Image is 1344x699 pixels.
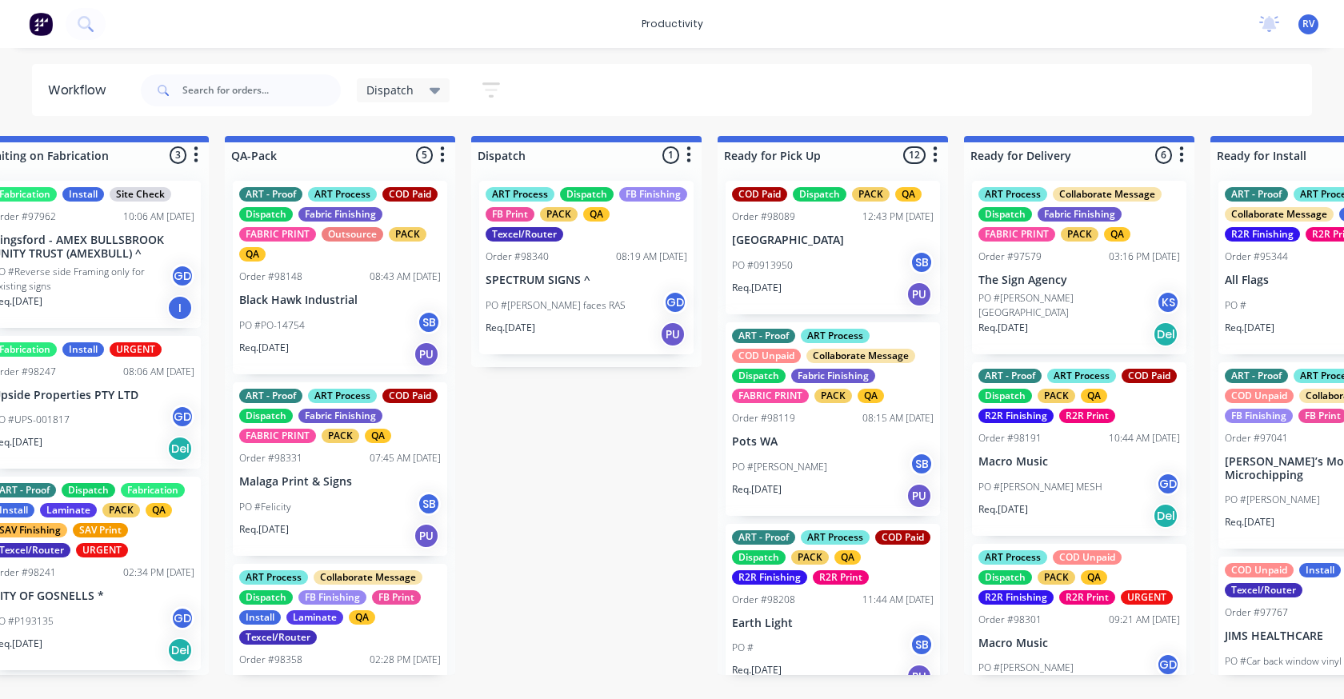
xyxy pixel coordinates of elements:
[634,12,711,36] div: productivity
[1156,653,1180,677] div: GD
[1109,250,1180,264] div: 03:16 PM [DATE]
[1047,369,1116,383] div: ART Process
[978,227,1055,242] div: FABRIC PRINT
[619,187,687,202] div: FB Finishing
[978,409,1054,423] div: R2R Finishing
[102,503,140,517] div: PACK
[732,460,827,474] p: PO #[PERSON_NAME]
[791,369,875,383] div: Fabric Finishing
[1225,583,1302,597] div: Texcel/Router
[349,610,375,625] div: QA
[1225,605,1288,620] div: Order #97767
[732,482,782,497] p: Req. [DATE]
[182,74,341,106] input: Search for orders...
[560,187,614,202] div: Dispatch
[1081,570,1107,585] div: QA
[726,524,940,697] div: ART - ProofART ProcessCOD PaidDispatchPACKQAR2R FinishingR2R PrintOrder #9820811:44 AM [DATE]Eart...
[1225,431,1288,445] div: Order #97041
[239,570,308,585] div: ART Process
[1156,290,1180,314] div: KS
[170,405,194,429] div: GD
[1225,515,1274,529] p: Req. [DATE]
[791,550,829,565] div: PACK
[486,187,554,202] div: ART Process
[322,227,383,242] div: Outsource
[726,181,940,314] div: COD PaidDispatchPACKQAOrder #9808912:43 PM [DATE][GEOGRAPHIC_DATA]PO #0913950SBReq.[DATE]PU
[417,492,441,516] div: SB
[29,12,53,36] img: Factory
[910,250,934,274] div: SB
[389,227,426,242] div: PACK
[726,322,940,516] div: ART - ProofART ProcessCOD UnpaidCollaborate MessageDispatchFabric FinishingFABRIC PRINTPACKQAOrde...
[239,187,302,202] div: ART - Proof
[417,310,441,334] div: SB
[978,274,1180,287] p: The Sign Agency
[1059,590,1115,605] div: R2R Print
[167,436,193,461] div: Del
[978,207,1032,222] div: Dispatch
[862,210,934,224] div: 12:43 PM [DATE]
[123,365,194,379] div: 08:06 AM [DATE]
[73,523,128,537] div: SAV Print
[1225,250,1288,264] div: Order #95344
[298,207,382,222] div: Fabric Finishing
[978,590,1054,605] div: R2R Finishing
[732,617,934,630] p: Earth Light
[1153,503,1178,529] div: Del
[62,342,104,357] div: Install
[616,250,687,264] div: 08:19 AM [DATE]
[978,431,1042,445] div: Order #98191
[366,82,414,98] span: Dispatch
[239,522,289,537] p: Req. [DATE]
[910,452,934,476] div: SB
[732,570,807,585] div: R2R Finishing
[793,187,846,202] div: Dispatch
[239,590,293,605] div: Dispatch
[972,362,1186,536] div: ART - ProofART ProcessCOD PaidDispatchPACKQAR2R FinishingR2R PrintOrder #9819110:44 AM [DATE]Macr...
[1153,322,1178,347] div: Del
[382,389,438,403] div: COD Paid
[978,291,1156,320] p: PO #[PERSON_NAME][GEOGRAPHIC_DATA]
[486,274,687,287] p: SPECTRUM SIGNS ^
[486,227,563,242] div: Texcel/Router
[978,570,1032,585] div: Dispatch
[1225,187,1288,202] div: ART - Proof
[732,329,795,343] div: ART - Proof
[123,210,194,224] div: 10:06 AM [DATE]
[239,207,293,222] div: Dispatch
[978,480,1102,494] p: PO #[PERSON_NAME] MESH
[1059,409,1115,423] div: R2R Print
[486,298,626,313] p: PO #[PERSON_NAME] faces RAS
[239,500,291,514] p: PO #Felicity
[308,187,377,202] div: ART Process
[858,389,884,403] div: QA
[314,570,422,585] div: Collaborate Message
[322,429,359,443] div: PACK
[1225,389,1294,403] div: COD Unpaid
[486,250,549,264] div: Order #98340
[834,550,861,565] div: QA
[978,502,1028,517] p: Req. [DATE]
[146,503,172,517] div: QA
[978,550,1047,565] div: ART Process
[167,295,193,321] div: I
[370,451,441,465] div: 07:45 AM [DATE]
[732,641,754,655] p: PO #
[298,590,366,605] div: FB Finishing
[239,294,441,307] p: Black Hawk Industrial
[372,590,421,605] div: FB Print
[239,318,305,333] p: PO #PO-14754
[978,321,1028,335] p: Req. [DATE]
[233,181,447,374] div: ART - ProofART ProcessCOD PaidDispatchFabric FinishingFABRIC PRINTOutsourcePACKQAOrder #9814808:4...
[40,503,97,517] div: Laminate
[978,187,1047,202] div: ART Process
[1302,17,1314,31] span: RV
[1156,472,1180,496] div: GD
[1225,369,1288,383] div: ART - Proof
[486,321,535,335] p: Req. [DATE]
[286,610,343,625] div: Laminate
[978,369,1042,383] div: ART - Proof
[978,637,1180,650] p: Macro Music
[1225,298,1246,313] p: PO #
[583,207,610,222] div: QA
